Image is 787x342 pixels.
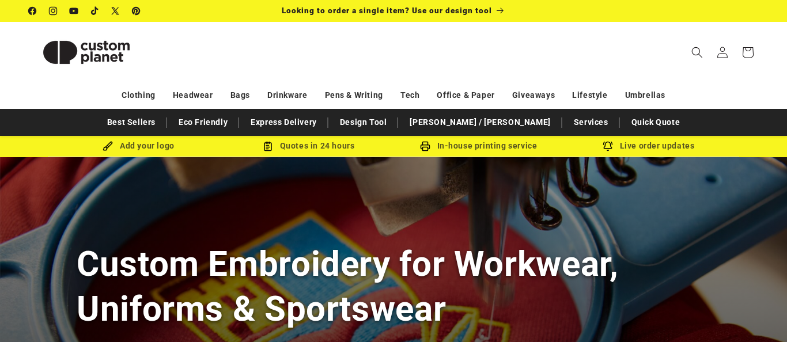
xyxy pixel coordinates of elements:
a: Office & Paper [437,85,494,105]
a: Drinkware [267,85,307,105]
a: Quick Quote [626,112,686,132]
a: Clothing [122,85,156,105]
a: Eco Friendly [173,112,233,132]
img: Order Updates Icon [263,141,273,151]
a: Pens & Writing [325,85,383,105]
a: Headwear [173,85,213,105]
a: Custom Planet [25,22,149,82]
a: Express Delivery [245,112,323,132]
h1: Custom Embroidery for Workwear, Uniforms & Sportswear [77,242,710,330]
a: Lifestyle [572,85,607,105]
span: Looking to order a single item? Use our design tool [282,6,492,15]
iframe: Chat Widget [729,287,787,342]
a: Tech [400,85,419,105]
img: In-house printing [420,141,430,151]
div: Live order updates [563,139,733,153]
a: Design Tool [334,112,393,132]
div: Quotes in 24 hours [224,139,393,153]
a: Services [568,112,614,132]
summary: Search [684,40,710,65]
div: Add your logo [54,139,224,153]
a: Best Sellers [101,112,161,132]
a: [PERSON_NAME] / [PERSON_NAME] [404,112,556,132]
img: Order updates [603,141,613,151]
a: Bags [230,85,250,105]
a: Giveaways [512,85,555,105]
a: Umbrellas [625,85,665,105]
img: Brush Icon [103,141,113,151]
img: Custom Planet [29,26,144,78]
div: In-house printing service [393,139,563,153]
